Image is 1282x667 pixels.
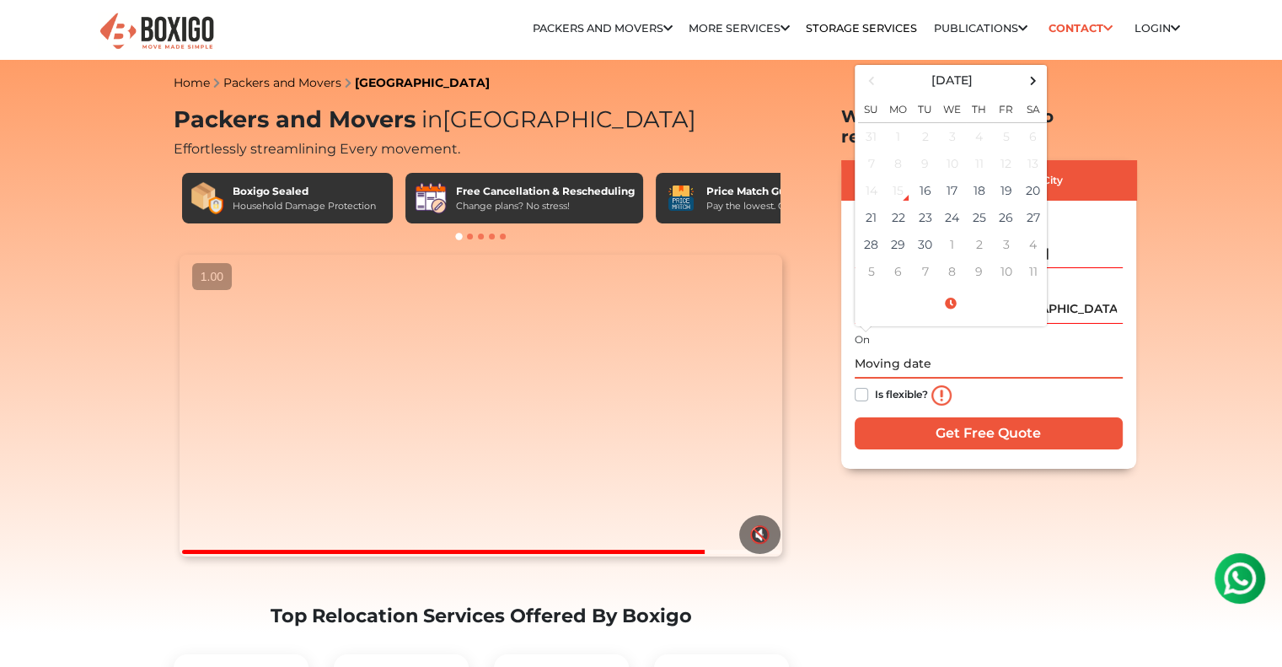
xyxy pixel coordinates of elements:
[931,385,952,406] img: info
[855,349,1123,379] input: Moving date
[1020,93,1047,123] th: Sa
[456,184,635,199] div: Free Cancellation & Rescheduling
[966,93,993,123] th: Th
[706,199,834,213] div: Pay the lowest. Guaranteed!
[533,22,673,35] a: Packers and Movers
[174,605,789,627] h2: Top Relocation Services Offered By Boxigo
[223,75,341,90] a: Packers and Movers
[858,296,1043,311] a: Select Time
[1043,15,1118,41] a: Contact
[875,385,928,402] label: Is flexible?
[885,68,1020,93] th: Select Month
[190,181,224,215] img: Boxigo Sealed
[174,141,460,157] span: Effortlessly streamlining Every movement.
[855,332,870,347] label: On
[233,199,376,213] div: Household Damage Protection
[689,22,790,35] a: More services
[414,181,448,215] img: Free Cancellation & Rescheduling
[416,105,696,133] span: [GEOGRAPHIC_DATA]
[858,93,885,123] th: Su
[664,181,698,215] img: Price Match Guarantee
[841,106,1136,147] h2: Where are you going to relocate?
[706,184,834,199] div: Price Match Guarantee
[174,75,210,90] a: Home
[886,178,911,203] div: 15
[939,93,966,123] th: We
[355,75,490,90] a: [GEOGRAPHIC_DATA]
[1134,22,1180,35] a: Login
[421,105,443,133] span: in
[456,199,635,213] div: Change plans? No stress!
[934,22,1027,35] a: Publications
[912,93,939,123] th: Tu
[885,93,912,123] th: Mo
[233,184,376,199] div: Boxigo Sealed
[180,255,782,557] video: Your browser does not support the video tag.
[98,11,216,52] img: Boxigo
[855,417,1123,449] input: Get Free Quote
[806,22,917,35] a: Storage Services
[993,93,1020,123] th: Fr
[174,106,789,134] h1: Packers and Movers
[1022,69,1044,92] span: Next Month
[17,17,51,51] img: whatsapp-icon.svg
[739,515,780,554] button: 🔇
[860,69,882,92] span: Previous Month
